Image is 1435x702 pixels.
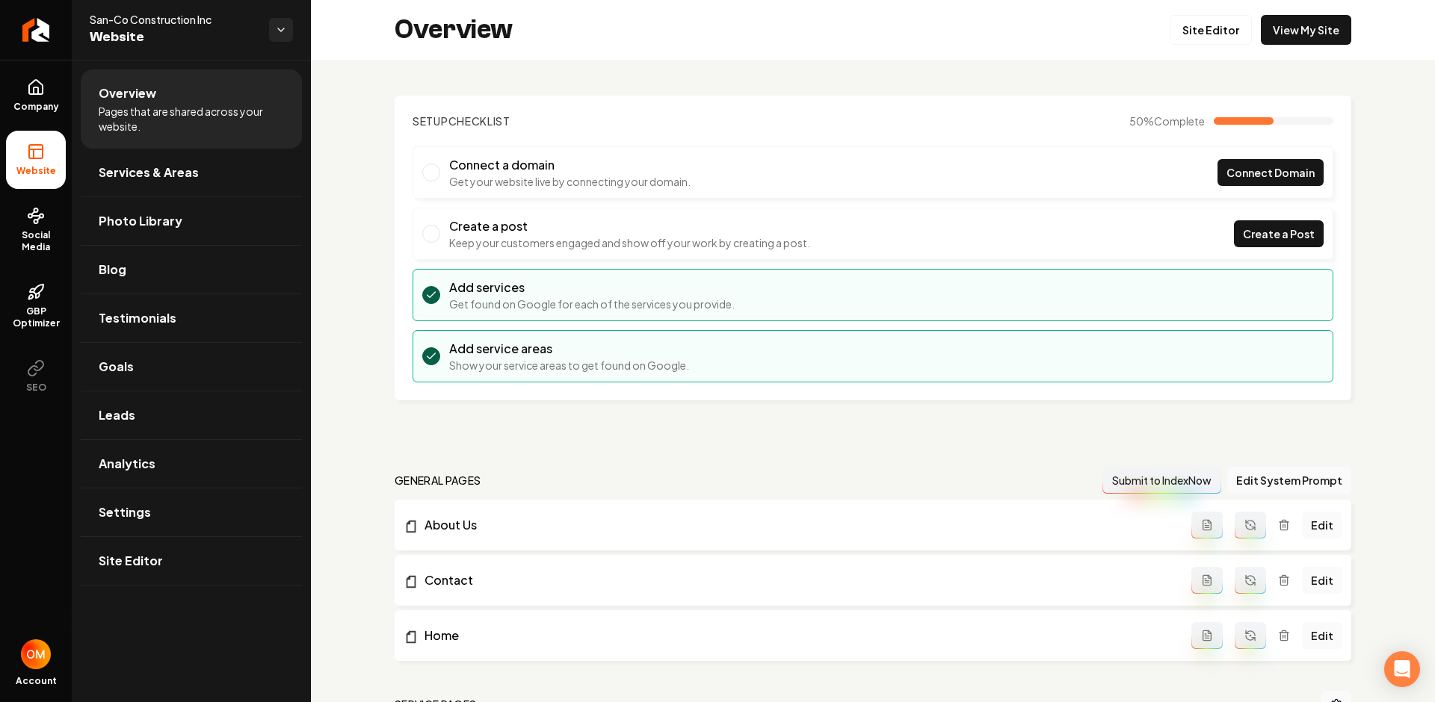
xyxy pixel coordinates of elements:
[1191,567,1223,594] button: Add admin page prompt
[449,174,691,189] p: Get your website live by connecting your domain.
[99,406,135,424] span: Leads
[99,84,156,102] span: Overview
[1102,467,1221,494] button: Submit to IndexNow
[449,340,689,358] h3: Add service areas
[449,217,810,235] h3: Create a post
[99,212,182,230] span: Photo Library
[395,15,513,45] h2: Overview
[449,358,689,373] p: Show your service areas to get found on Google.
[99,455,155,473] span: Analytics
[413,114,448,128] span: Setup
[6,305,66,329] span: GBP Optimizer
[404,571,1191,589] a: Contact
[1302,512,1342,538] a: Edit
[81,537,302,585] a: Site Editor
[395,473,481,488] h2: general pages
[6,66,66,125] a: Company
[99,358,134,376] span: Goals
[1170,15,1252,45] a: Site Editor
[1302,567,1342,594] a: Edit
[99,503,151,521] span: Settings
[10,165,62,177] span: Website
[1226,165,1315,181] span: Connect Domain
[1234,220,1324,247] a: Create a Post
[1243,226,1315,242] span: Create a Post
[99,309,176,327] span: Testimonials
[1227,467,1351,494] button: Edit System Prompt
[7,101,65,113] span: Company
[1129,114,1205,128] span: 50 %
[99,261,126,279] span: Blog
[16,675,57,687] span: Account
[22,18,50,42] img: Rebolt Logo
[1154,114,1205,128] span: Complete
[99,104,284,134] span: Pages that are shared across your website.
[81,197,302,245] a: Photo Library
[6,271,66,341] a: GBP Optimizer
[1191,622,1223,649] button: Add admin page prompt
[404,627,1191,644] a: Home
[413,114,510,128] h2: Checklist
[6,229,66,253] span: Social Media
[1302,622,1342,649] a: Edit
[1218,159,1324,186] a: Connect Domain
[1384,651,1420,687] div: Open Intercom Messenger
[449,279,735,296] h3: Add services
[1191,512,1223,538] button: Add admin page prompt
[99,164,199,181] span: Services & Areas
[81,440,302,488] a: Analytics
[81,294,302,342] a: Testimonials
[99,552,163,570] span: Site Editor
[449,235,810,250] p: Keep your customers engaged and show off your work by creating a post.
[81,488,302,536] a: Settings
[20,382,52,394] span: SEO
[81,343,302,391] a: Goals
[6,195,66,265] a: Social Media
[90,27,257,48] span: Website
[90,12,257,27] span: San-Co Construction Inc
[81,149,302,196] a: Services & Areas
[449,296,735,311] p: Get found on Google for each of the services you provide.
[81,391,302,439] a: Leads
[6,347,66,406] button: SEO
[21,639,51,669] img: Omar Molai
[21,639,51,669] button: Open user button
[404,516,1191,534] a: About Us
[449,156,691,174] h3: Connect a domain
[81,246,302,293] a: Blog
[1261,15,1351,45] a: View My Site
